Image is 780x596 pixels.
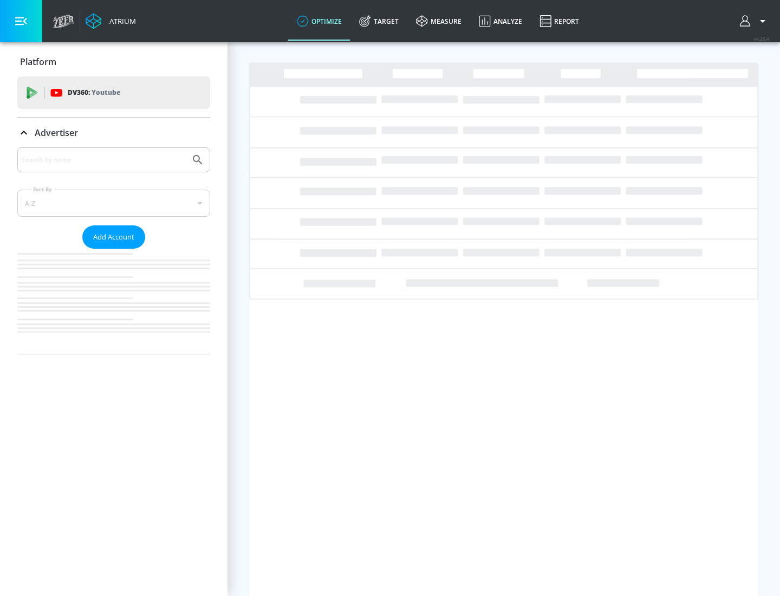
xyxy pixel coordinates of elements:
a: Target [350,2,407,41]
a: Analyze [470,2,531,41]
div: Atrium [105,16,136,26]
div: Advertiser [17,147,210,354]
p: Platform [20,56,56,68]
button: Add Account [82,225,145,249]
span: v 4.25.4 [754,36,769,42]
p: Advertiser [35,127,78,139]
label: Sort By [31,186,54,193]
a: Report [531,2,588,41]
p: Youtube [92,87,120,98]
a: Atrium [86,13,136,29]
input: Search by name [22,153,186,167]
div: Advertiser [17,118,210,148]
a: measure [407,2,470,41]
div: DV360: Youtube [17,76,210,109]
nav: list of Advertiser [17,249,210,354]
div: Platform [17,47,210,77]
a: optimize [288,2,350,41]
div: A-Z [17,190,210,217]
p: DV360: [68,87,120,99]
span: Add Account [93,231,134,243]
